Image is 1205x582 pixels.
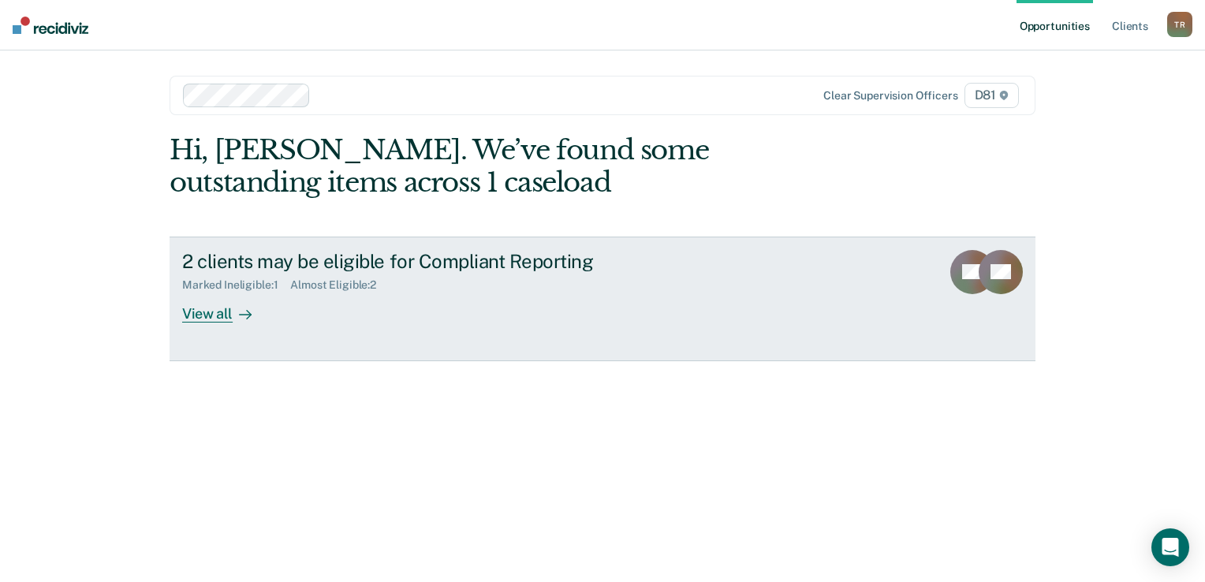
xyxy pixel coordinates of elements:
button: TR [1167,12,1192,37]
div: Hi, [PERSON_NAME]. We’ve found some outstanding items across 1 caseload [170,134,862,199]
div: 2 clients may be eligible for Compliant Reporting [182,250,736,273]
a: 2 clients may be eligible for Compliant ReportingMarked Ineligible:1Almost Eligible:2View all [170,237,1035,361]
div: Open Intercom Messenger [1151,528,1189,566]
div: View all [182,292,270,323]
img: Recidiviz [13,17,88,34]
div: Clear supervision officers [823,89,957,103]
div: Almost Eligible : 2 [290,278,389,292]
div: Marked Ineligible : 1 [182,278,290,292]
div: T R [1167,12,1192,37]
span: D81 [964,83,1019,108]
